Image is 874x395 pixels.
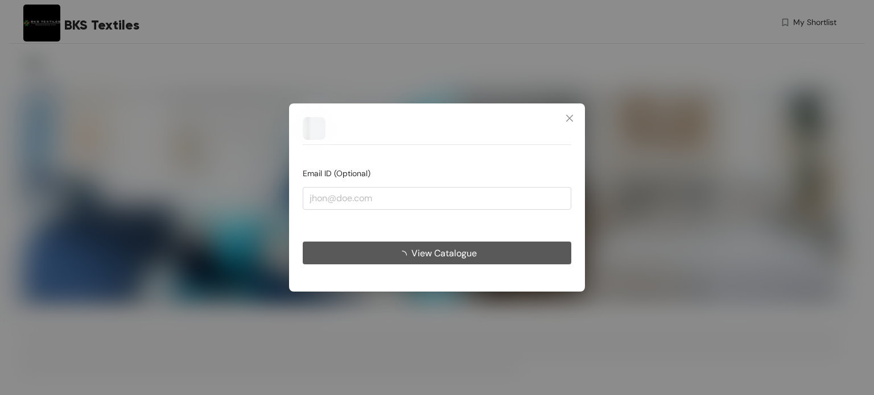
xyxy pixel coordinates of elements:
[398,250,411,259] span: loading
[565,114,574,123] span: close
[303,187,571,210] input: jhon@doe.com
[303,168,370,178] span: Email ID (Optional)
[554,103,585,134] button: Close
[411,246,477,260] span: View Catalogue
[303,117,325,140] img: Buyer Portal
[303,242,571,264] button: View Catalogue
